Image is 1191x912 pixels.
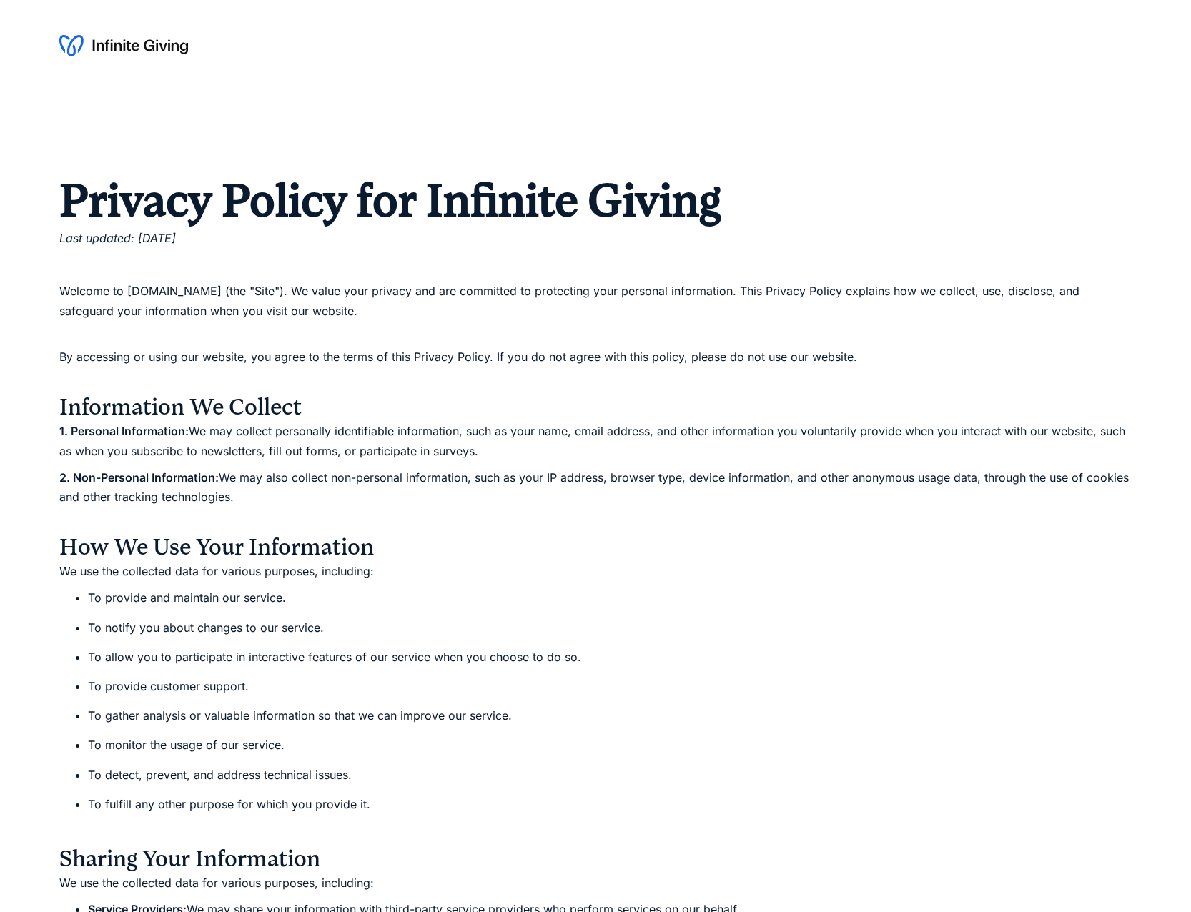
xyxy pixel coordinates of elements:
[88,648,1131,667] li: To allow you to participate in interactive features of our service when you choose to do so.
[88,706,1131,725] li: To gather analysis or valuable information so that we can improve our service.
[88,795,1131,833] li: To fulfill any other purpose for which you provide it. ‍
[88,735,1131,755] li: To monitor the usage of our service.
[59,468,1131,527] p: We may also collect non-personal information, such as your IP address, browser type, device infor...
[59,533,1131,562] h3: How We Use Your Information
[59,282,1131,340] p: Welcome to [DOMAIN_NAME] (the "Site"). We value your privacy and are committed to protecting your...
[59,231,176,245] em: Last updated: [DATE]
[59,562,1131,581] p: We use the collected data for various purposes, including:
[59,470,219,485] strong: 2. Non-Personal Information:
[88,588,1131,608] li: To provide and maintain our service.
[59,424,189,438] strong: 1. Personal Information:
[59,174,721,227] strong: Privacy Policy for Infinite Giving
[59,845,1131,873] h3: Sharing Your Information
[59,873,1131,893] p: We use the collected data for various purposes, including:
[88,618,1131,638] li: To notify you about changes to our service.
[59,347,1131,386] p: By accessing or using our website, you agree to the terms of this Privacy Policy. If you do not a...
[59,393,1131,422] h3: Information We Collect
[59,422,1131,460] p: We may collect personally identifiable information, such as your name, email address, and other i...
[88,765,1131,785] li: To detect, prevent, and address technical issues.
[59,255,1131,274] p: ‍
[88,677,1131,696] li: To provide customer support.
